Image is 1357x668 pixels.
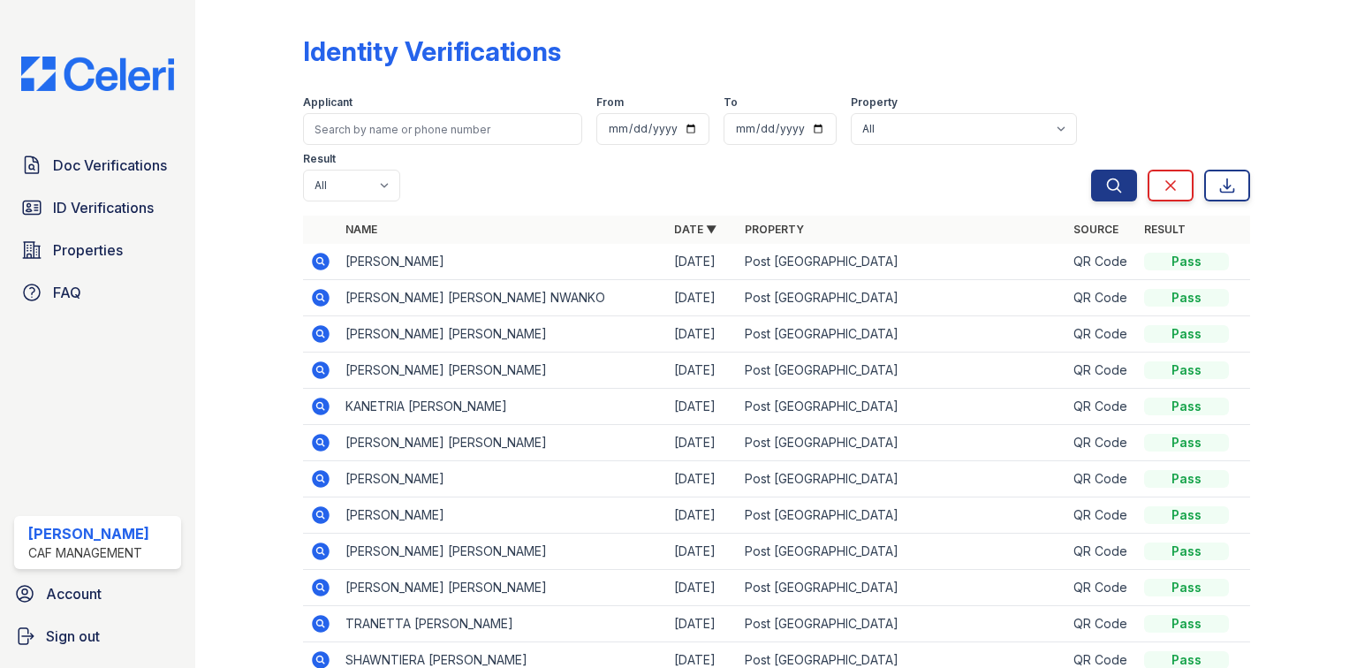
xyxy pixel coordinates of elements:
td: [DATE] [667,389,738,425]
div: Pass [1144,253,1229,270]
label: Applicant [303,95,353,110]
div: CAF Management [28,544,149,562]
td: QR Code [1066,280,1137,316]
input: Search by name or phone number [303,113,582,145]
span: ID Verifications [53,197,154,218]
td: [PERSON_NAME] [PERSON_NAME] NWANKO [338,280,667,316]
a: ID Verifications [14,190,181,225]
div: Pass [1144,434,1229,452]
td: [PERSON_NAME] [PERSON_NAME] [338,534,667,570]
td: QR Code [1066,389,1137,425]
td: Post [GEOGRAPHIC_DATA] [738,389,1066,425]
label: To [724,95,738,110]
td: QR Code [1066,570,1137,606]
td: [DATE] [667,606,738,642]
div: Pass [1144,615,1229,633]
div: Pass [1144,398,1229,415]
div: Pass [1144,506,1229,524]
a: Date ▼ [674,223,716,236]
td: [PERSON_NAME] [338,497,667,534]
span: Sign out [46,626,100,647]
td: QR Code [1066,353,1137,389]
td: [DATE] [667,353,738,389]
td: Post [GEOGRAPHIC_DATA] [738,244,1066,280]
label: Result [303,152,336,166]
td: [DATE] [667,570,738,606]
td: [PERSON_NAME] [338,244,667,280]
td: Post [GEOGRAPHIC_DATA] [738,316,1066,353]
td: [DATE] [667,280,738,316]
label: Property [851,95,898,110]
a: Property [745,223,804,236]
div: [PERSON_NAME] [28,523,149,544]
a: Sign out [7,619,188,654]
a: Result [1144,223,1186,236]
td: QR Code [1066,461,1137,497]
span: FAQ [53,282,81,303]
td: [DATE] [667,497,738,534]
td: [PERSON_NAME] [338,461,667,497]
td: Post [GEOGRAPHIC_DATA] [738,606,1066,642]
td: Post [GEOGRAPHIC_DATA] [738,534,1066,570]
td: Post [GEOGRAPHIC_DATA] [738,497,1066,534]
td: QR Code [1066,497,1137,534]
div: Pass [1144,325,1229,343]
img: CE_Logo_Blue-a8612792a0a2168367f1c8372b55b34899dd931a85d93a1a3d3e32e68fde9ad4.png [7,57,188,91]
div: Pass [1144,579,1229,596]
td: KANETRIA [PERSON_NAME] [338,389,667,425]
a: Properties [14,232,181,268]
td: TRANETTA [PERSON_NAME] [338,606,667,642]
td: [PERSON_NAME] [PERSON_NAME] [338,425,667,461]
td: [DATE] [667,316,738,353]
div: Pass [1144,289,1229,307]
a: Account [7,576,188,611]
td: Post [GEOGRAPHIC_DATA] [738,461,1066,497]
a: Source [1073,223,1118,236]
div: Identity Verifications [303,35,561,67]
td: QR Code [1066,244,1137,280]
td: Post [GEOGRAPHIC_DATA] [738,570,1066,606]
td: [DATE] [667,534,738,570]
td: [PERSON_NAME] [PERSON_NAME] [338,570,667,606]
a: FAQ [14,275,181,310]
span: Account [46,583,102,604]
label: From [596,95,624,110]
div: Pass [1144,543,1229,560]
td: QR Code [1066,425,1137,461]
span: Doc Verifications [53,155,167,176]
td: [PERSON_NAME] [PERSON_NAME] [338,316,667,353]
td: [PERSON_NAME] [PERSON_NAME] [338,353,667,389]
span: Properties [53,239,123,261]
a: Name [345,223,377,236]
div: Pass [1144,470,1229,488]
td: [DATE] [667,461,738,497]
td: [DATE] [667,244,738,280]
td: [DATE] [667,425,738,461]
td: QR Code [1066,534,1137,570]
td: QR Code [1066,606,1137,642]
td: QR Code [1066,316,1137,353]
div: Pass [1144,361,1229,379]
td: Post [GEOGRAPHIC_DATA] [738,280,1066,316]
td: Post [GEOGRAPHIC_DATA] [738,353,1066,389]
td: Post [GEOGRAPHIC_DATA] [738,425,1066,461]
a: Doc Verifications [14,148,181,183]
